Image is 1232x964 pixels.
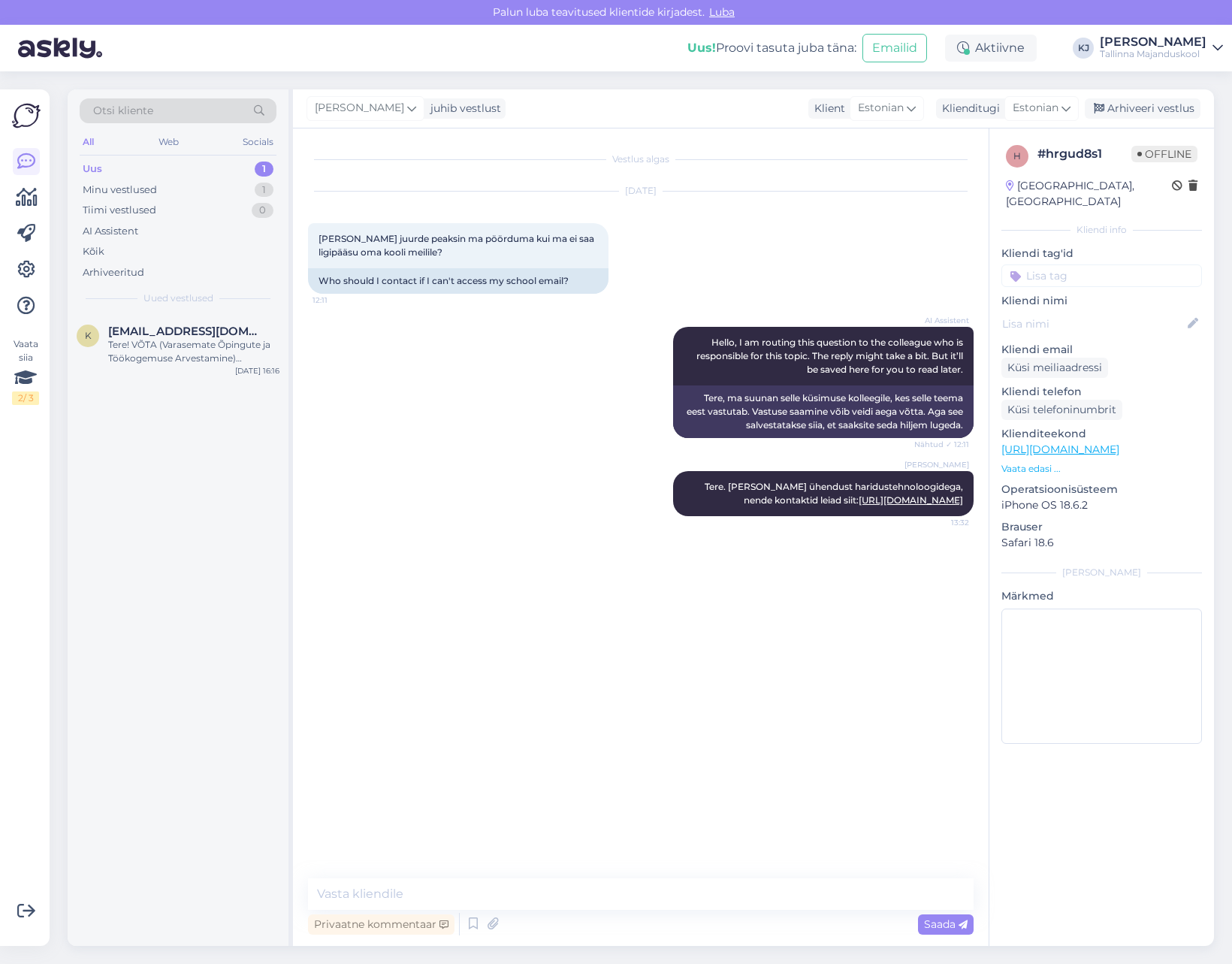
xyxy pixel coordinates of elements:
img: Askly Logo [12,101,41,130]
div: Web [156,132,182,152]
div: Klienditugi [936,101,1000,116]
div: Tere, ma suunan selle küsimuse kolleegile, kes selle teema eest vastutab. Vastuse saamine võib ve... [673,385,974,438]
div: [DATE] [308,184,974,198]
span: Uued vestlused [143,292,213,305]
span: Luba [705,5,739,19]
b: Uus! [687,41,716,55]
div: [PERSON_NAME] [1001,566,1202,579]
div: Arhiveeri vestlus [1085,98,1200,119]
div: Tere! VÕTA (Varasemate Õpingute ja Töökogemuse Arvestamine) võimaldab arvestada varem omandatud t... [108,338,279,365]
div: Tiimi vestlused [83,203,156,218]
input: Lisa tag [1001,264,1202,287]
div: Küsi meiliaadressi [1001,358,1108,378]
div: Aktiivne [945,35,1037,62]
div: Proovi tasuta juba täna: [687,39,856,57]
div: Klient [808,101,845,116]
div: Küsi telefoninumbrit [1001,400,1122,420]
div: 1 [255,183,273,198]
span: AI Assistent [913,315,969,326]
div: Uus [83,162,102,177]
div: Vestlus algas [308,153,974,166]
p: Kliendi telefon [1001,384,1202,400]
span: Tere. [PERSON_NAME] ühendust haridustehnoloogidega, nende kontaktid leiad siit: [705,481,965,506]
span: Estonian [1013,100,1058,116]
span: Estonian [858,100,904,116]
a: [URL][DOMAIN_NAME] [859,494,963,506]
div: [PERSON_NAME] [1100,36,1206,48]
div: Kõik [83,244,104,259]
div: All [80,132,97,152]
div: Socials [240,132,276,152]
div: [DATE] 16:16 [235,365,279,376]
p: Vaata edasi ... [1001,462,1202,476]
div: # hrgud8s1 [1037,145,1131,163]
div: [GEOGRAPHIC_DATA], [GEOGRAPHIC_DATA] [1006,178,1172,210]
div: Arhiveeritud [83,265,144,280]
p: Brauser [1001,519,1202,535]
span: h [1013,150,1021,162]
span: Offline [1131,146,1197,162]
div: 1 [255,162,273,177]
span: Otsi kliente [93,103,153,119]
p: Kliendi email [1001,342,1202,358]
p: Kliendi tag'id [1001,246,1202,261]
p: Märkmed [1001,588,1202,604]
div: Vaata siia [12,337,39,405]
span: kristel.soome@tmk.edu.ee [108,325,264,338]
a: [URL][DOMAIN_NAME] [1001,443,1119,456]
div: Minu vestlused [83,183,157,198]
div: 0 [252,203,273,218]
span: Hello, I am routing this question to the colleague who is responsible for this topic. The reply m... [696,337,965,375]
div: Tallinna Majanduskool [1100,48,1206,60]
span: 12:11 [313,295,369,306]
a: [PERSON_NAME]Tallinna Majanduskool [1100,36,1223,60]
span: [PERSON_NAME] [315,100,404,116]
p: Kliendi nimi [1001,293,1202,309]
span: k [85,330,92,341]
div: juhib vestlust [424,101,501,116]
p: iPhone OS 18.6.2 [1001,497,1202,513]
span: Saada [924,917,968,931]
p: Operatsioonisüsteem [1001,482,1202,497]
div: Kliendi info [1001,223,1202,237]
div: Privaatne kommentaar [308,914,454,935]
span: 13:32 [913,517,969,528]
span: [PERSON_NAME] juurde peaksin ma pöörduma kui ma ei saa ligipääsu oma kooli meilile? [319,233,596,258]
span: Nähtud ✓ 12:11 [913,439,969,450]
div: KJ [1073,38,1094,59]
span: [PERSON_NAME] [904,459,969,470]
input: Lisa nimi [1002,316,1185,332]
div: 2 / 3 [12,391,39,405]
p: Safari 18.6 [1001,535,1202,551]
p: Klienditeekond [1001,426,1202,442]
div: AI Assistent [83,224,138,239]
button: Emailid [862,34,927,62]
div: Who should I contact if I can't access my school email? [308,268,608,294]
